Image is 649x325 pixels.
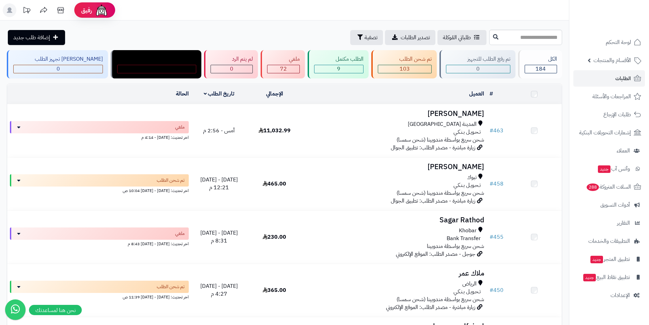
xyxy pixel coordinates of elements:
[573,106,645,123] a: طلبات الإرجاع
[397,189,484,197] span: شحن سريع بواسطة مندوبينا (شحن سمسا)
[606,38,631,47] span: لوحة التحكم
[370,50,438,78] a: تم شحن الطلب 103
[593,56,631,65] span: الأقسام والمنتجات
[314,65,363,73] div: 9
[259,50,306,78] a: ملغي 72
[587,183,599,191] span: 288
[490,286,493,294] span: #
[200,229,238,245] span: [DATE] - [DATE] 8:31 م
[400,65,410,73] span: 103
[8,30,65,45] a: إضافة طلب جديد
[266,90,283,98] a: الإجمالي
[337,65,340,73] span: 9
[573,143,645,159] a: العملاء
[579,128,631,137] span: إشعارات التحويلات البنكية
[5,50,109,78] a: [PERSON_NAME] تجهيز الطلب 0
[350,30,383,45] button: تصفية
[10,187,189,194] div: اخر تحديث: [DATE] - [DATE] 10:04 ص
[397,136,484,144] span: شحن سريع بواسطة مندوبينا (شحن سمسا)
[476,65,480,73] span: 0
[280,65,287,73] span: 72
[453,128,481,136] span: تـحـويـل بـنـكـي
[14,65,103,73] div: 0
[10,293,189,300] div: اخر تحديث: [DATE] - [DATE] 11:39 ص
[490,233,504,241] a: #455
[200,282,238,298] span: [DATE] - [DATE] 4:27 م
[305,163,484,171] h3: [PERSON_NAME]
[490,127,504,135] a: #463
[203,50,259,78] a: لم يتم الرد 0
[176,90,189,98] a: الحالة
[617,146,630,156] span: العملاء
[401,33,430,42] span: تصدير الطلبات
[573,70,645,87] a: الطلبات
[259,127,291,135] span: 11,032.99
[109,50,203,78] a: مندوب توصيل داخل الرياض 0
[267,65,299,73] div: 72
[396,250,475,258] span: جوجل - مصدر الطلب: الموقع الإلكتروني
[588,236,630,246] span: التطبيقات والخدمات
[386,303,475,311] span: زيارة مباشرة - مصدر الطلب: الموقع الإلكتروني
[525,55,557,63] div: الكل
[81,6,92,14] span: رفيق
[536,65,546,73] span: 184
[157,177,185,184] span: تم شحن الطلب
[573,287,645,304] a: الإعدادات
[211,55,253,63] div: لم يتم الرد
[175,230,185,237] span: ملغي
[155,65,158,73] span: 0
[117,55,196,63] div: مندوب توصيل داخل الرياض
[598,165,611,173] span: جديد
[385,30,435,45] a: تصدير الطلبات
[573,124,645,141] a: إشعارات التحويلات البنكية
[446,65,510,73] div: 0
[573,34,645,50] a: لوحة التحكم
[314,55,364,63] div: الطلب مكتمل
[118,65,196,73] div: 0
[438,50,517,78] a: تم رفع الطلب للتجهيز 0
[437,30,486,45] a: طلباتي المُوكلة
[597,164,630,174] span: وآتس آب
[203,127,235,135] span: أمس - 2:56 م
[230,65,233,73] span: 0
[157,283,185,290] span: تم شحن الطلب
[446,55,510,63] div: تم رفع الطلب للتجهيز
[600,200,630,210] span: أدوات التسويق
[453,288,481,296] span: تـحـويـل بـنـكـي
[263,180,286,188] span: 465.00
[391,197,475,205] span: زيارة مباشرة - مصدر الطلب: تطبيق الجوال
[490,90,493,98] a: #
[467,174,477,181] span: تبوك
[443,33,471,42] span: طلباتي المُوكلة
[617,218,630,228] span: التقارير
[490,127,493,135] span: #
[18,3,35,19] a: تحديثات المنصة
[305,216,484,224] h3: Sagar Rathod
[306,50,370,78] a: الطلب مكتمل 9
[573,233,645,249] a: التطبيقات والخدمات
[378,65,431,73] div: 103
[586,182,631,192] span: السلات المتروكة
[583,274,596,281] span: جديد
[447,235,481,242] span: Bank Transfer
[459,227,477,235] span: Khobar
[10,133,189,141] div: اخر تحديث: [DATE] - 4:14 م
[13,55,103,63] div: [PERSON_NAME] تجهيز الطلب
[211,65,252,73] div: 0
[95,3,108,17] img: ai-face.png
[490,233,493,241] span: #
[573,215,645,231] a: التقارير
[573,269,645,285] a: تطبيق نقاط البيعجديد
[10,240,189,247] div: اخر تحديث: [DATE] - [DATE] 8:43 م
[573,179,645,195] a: السلات المتروكة288
[592,92,631,101] span: المراجعات والأسئلة
[583,272,630,282] span: تطبيق نقاط البيع
[611,291,630,300] span: الإعدادات
[397,295,484,304] span: شحن سريع بواسطة مندوبينا (شحن سمسا)
[365,33,377,42] span: تصفية
[573,161,645,177] a: وآتس آبجديد
[490,180,493,188] span: #
[267,55,299,63] div: ملغي
[13,33,50,42] span: إضافة طلب جديد
[204,90,235,98] a: تاريخ الطلب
